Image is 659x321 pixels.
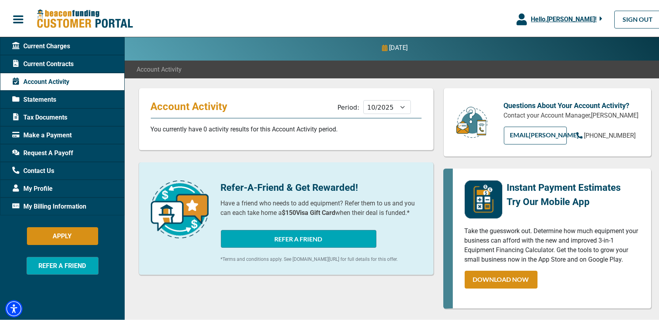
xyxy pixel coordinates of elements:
[389,42,408,51] p: [DATE]
[27,255,99,273] button: REFER A FRIEND
[576,129,636,139] a: [PHONE_NUMBER]
[12,165,54,174] span: Contact Us
[12,129,72,139] span: Make a Payment
[12,40,70,49] span: Current Charges
[504,99,639,109] p: Questions About Your Account Activity?
[151,99,235,111] p: Account Activity
[584,130,636,138] span: [PHONE_NUMBER]
[282,207,336,215] b: $150 Visa Gift Card
[137,63,182,73] span: Account Activity
[12,147,73,156] span: Request A Payoff
[12,111,67,121] span: Tax Documents
[12,93,56,103] span: Statements
[221,197,422,216] p: Have a friend who needs to add equipment? Refer them to us and you can each take home a when thei...
[465,179,502,217] img: mobile-app-logo.png
[221,254,422,261] p: *Terms and conditions apply. See [DOMAIN_NAME][URL] for full details for this offer.
[504,125,567,143] a: EMAIL[PERSON_NAME]
[454,104,490,137] img: customer-service.png
[531,14,596,21] span: Hello, [PERSON_NAME] !
[36,8,133,28] img: Beacon Funding Customer Portal Logo
[12,76,69,85] span: Account Activity
[465,225,639,263] p: Take the guesswork out. Determine how much equipment your business can afford with the new and im...
[5,298,23,316] div: Accessibility Menu
[221,228,376,246] button: REFER A FRIEND
[151,123,422,133] p: You currently have 0 activity results for this Account Activity period.
[338,102,359,110] label: Period:
[151,179,209,237] img: refer-a-friend-icon.png
[507,179,621,193] p: Instant Payment Estimates
[27,226,98,243] button: APPLY
[504,109,639,119] p: Contact your Account Manager, [PERSON_NAME]
[12,182,53,192] span: My Profile
[221,179,422,193] p: Refer-A-Friend & Get Rewarded!
[12,58,74,67] span: Current Contracts
[507,193,621,207] p: Try Our Mobile App
[12,200,86,210] span: My Billing Information
[465,269,537,287] a: DOWNLOAD NOW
